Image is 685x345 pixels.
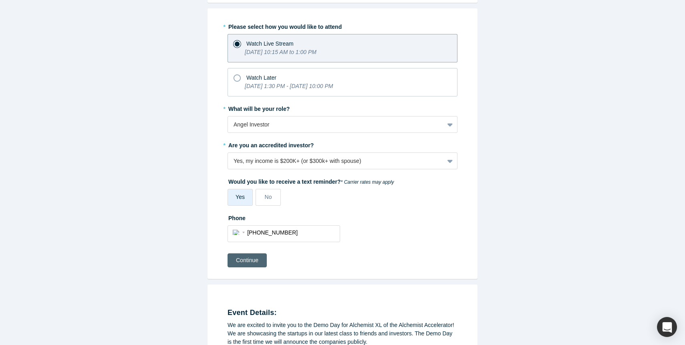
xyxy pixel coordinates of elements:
span: No [265,194,272,200]
label: Please select how you would like to attend [228,20,457,31]
span: Watch Later [246,74,276,81]
i: [DATE] 1:30 PM - [DATE] 10:00 PM [245,83,333,89]
div: We are excited to invite you to the Demo Day for Alchemist XL of the Alchemist Accelerator! [228,321,457,329]
span: Yes [236,194,245,200]
label: What will be your role? [228,102,457,113]
label: Phone [228,211,457,223]
label: Are you an accredited investor? [228,138,457,150]
em: * Carrier rates may apply [341,179,394,185]
label: Would you like to receive a text reminder? [228,175,457,186]
button: Continue [228,253,267,267]
strong: Event Details: [228,309,277,317]
i: [DATE] 10:15 AM to 1:00 PM [245,49,316,55]
div: Yes, my income is $200K+ (or $300k+ with spouse) [234,157,438,165]
span: Watch Live Stream [246,40,294,47]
